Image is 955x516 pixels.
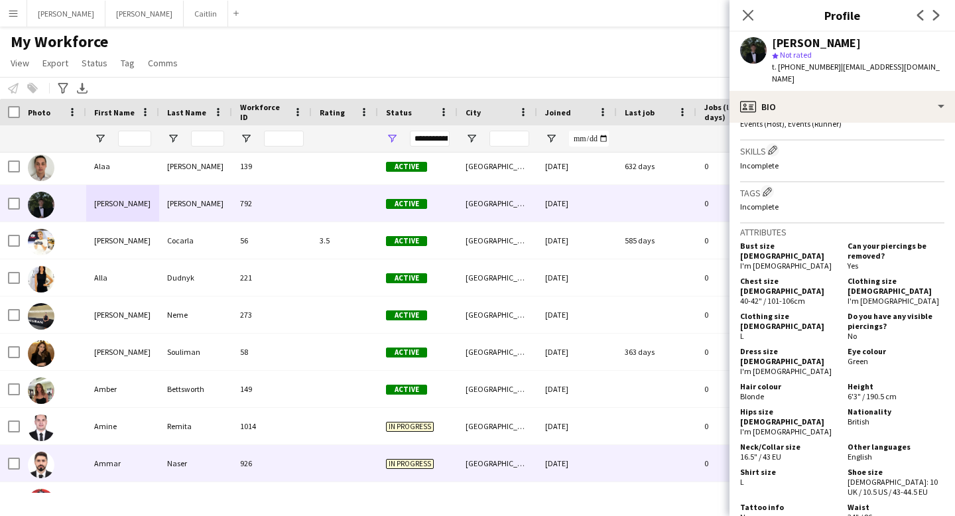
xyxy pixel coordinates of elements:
button: [PERSON_NAME] [105,1,184,27]
div: [DATE] [537,334,617,370]
span: Joined [545,107,571,117]
div: 792 [232,185,312,222]
img: Alexandra Cocarla [28,229,54,255]
span: L [740,477,744,487]
img: Amine Remita [28,415,54,441]
app-action-btn: Advanced filters [55,80,71,96]
span: t. [PHONE_NUMBER] [772,62,841,72]
h3: Attributes [740,226,944,238]
div: [DATE] [537,408,617,444]
img: Amanda Souliman [28,340,54,367]
span: No [848,331,857,341]
h5: Nationality [848,407,944,417]
div: [DATE] [537,222,617,259]
div: 0 [696,445,783,482]
div: [DATE] [537,148,617,184]
div: [PERSON_NAME] [159,185,232,222]
div: [PERSON_NAME] [159,148,232,184]
p: Incomplete [740,202,944,212]
span: City [466,107,481,117]
div: [DATE] [537,185,617,222]
span: Active [386,236,427,246]
h5: Can your piercings be removed? [848,241,944,261]
h5: Chest size [DEMOGRAPHIC_DATA] [740,276,837,296]
h5: Bust size [DEMOGRAPHIC_DATA] [740,241,837,261]
img: Alaa Omar [28,155,54,181]
span: British [848,417,869,426]
div: Naser [159,445,232,482]
div: 0 [696,408,783,444]
div: 56 [232,222,312,259]
span: | [EMAIL_ADDRESS][DOMAIN_NAME] [772,62,940,84]
span: My Workforce [11,32,108,52]
span: Export [42,57,68,69]
div: [DATE] [537,259,617,296]
div: Alla [86,259,159,296]
h5: Clothing size [DEMOGRAPHIC_DATA] [848,276,944,296]
div: 0 [696,185,783,222]
img: Amanda Neme [28,303,54,330]
div: [PERSON_NAME] [772,37,861,49]
div: 0 [696,334,783,370]
span: In progress [386,422,434,432]
span: Active [386,273,427,283]
h5: Dress size [DEMOGRAPHIC_DATA] [740,346,837,366]
div: [GEOGRAPHIC_DATA] [458,371,537,407]
div: Souliman [159,334,232,370]
div: [PERSON_NAME] [86,334,159,370]
span: First Name [94,107,135,117]
span: Jobs (last 90 days) [704,102,759,122]
span: Active [386,199,427,209]
h5: Shoe size [848,467,944,477]
h5: Clothing size [DEMOGRAPHIC_DATA] [740,311,837,331]
span: Last Name [167,107,206,117]
div: Cocarla [159,222,232,259]
span: English [848,452,872,462]
h5: Neck/Collar size [740,442,837,452]
span: Not rated [780,50,812,60]
div: [GEOGRAPHIC_DATA] [458,148,537,184]
span: Photo [28,107,50,117]
span: Active [386,310,427,320]
div: Amine [86,408,159,444]
input: First Name Filter Input [118,131,151,147]
div: [GEOGRAPHIC_DATA] [458,185,537,222]
span: Comms [148,57,178,69]
img: Amber Bettsworth [28,377,54,404]
div: 0 [696,148,783,184]
div: Ammar [86,445,159,482]
div: Bettsworth [159,371,232,407]
div: [DATE] [537,296,617,333]
button: Open Filter Menu [167,133,179,145]
span: Blonde [740,391,764,401]
div: [GEOGRAPHIC_DATA] [458,408,537,444]
div: [PERSON_NAME] [86,185,159,222]
div: 0 [696,259,783,296]
h3: Tags [740,185,944,199]
div: 0 [696,222,783,259]
h5: Shirt size [740,467,837,477]
a: Status [76,54,113,72]
button: Open Filter Menu [545,133,557,145]
div: 221 [232,259,312,296]
div: Neme [159,296,232,333]
span: Status [82,57,107,69]
div: 363 days [617,334,696,370]
h5: Tattoo info [740,502,837,512]
h5: Other languages [848,442,944,452]
span: L [740,331,744,341]
div: Alaa [86,148,159,184]
span: I'm [DEMOGRAPHIC_DATA] [740,261,832,271]
span: Tag [121,57,135,69]
input: City Filter Input [489,131,529,147]
div: 273 [232,296,312,333]
app-action-btn: Export XLSX [74,80,90,96]
div: Bio [730,91,955,123]
h5: Do you have any visible piercings? [848,311,944,331]
span: Active [386,348,427,357]
div: [GEOGRAPHIC_DATA] [458,445,537,482]
div: 632 days [617,148,696,184]
input: Workforce ID Filter Input [264,131,304,147]
div: 1014 [232,408,312,444]
img: Amr Sallam [28,489,54,515]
